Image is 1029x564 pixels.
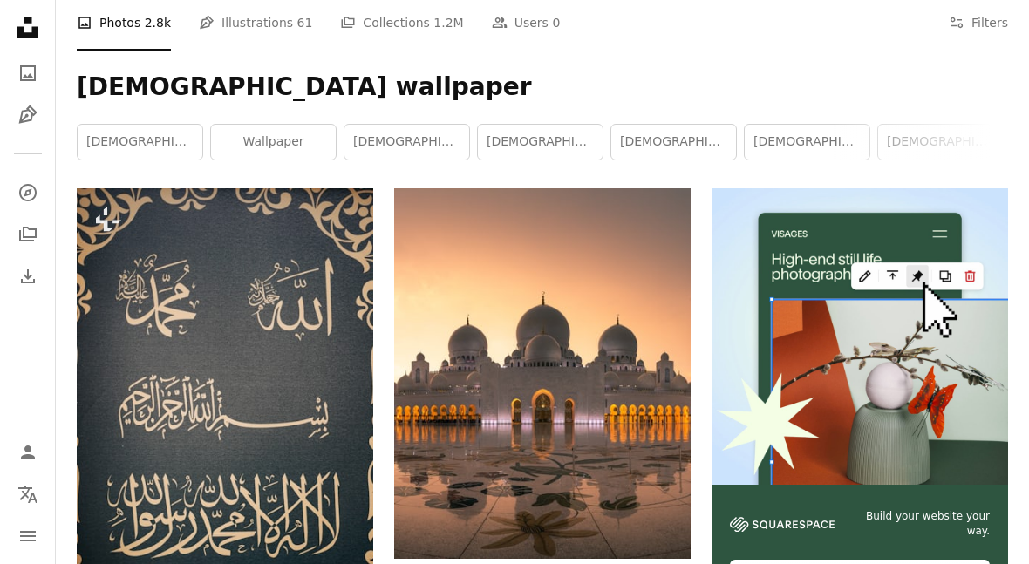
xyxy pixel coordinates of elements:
[10,217,45,252] a: Collections
[10,10,45,49] a: Home — Unsplash
[10,259,45,294] a: Download History
[712,188,1008,485] img: file-1723602894256-972c108553a7image
[211,125,336,160] a: wallpaper
[344,125,469,160] a: [DEMOGRAPHIC_DATA] background
[394,365,691,381] a: people walking on street near white dome building during daytime
[10,175,45,210] a: Explore
[394,188,691,559] img: people walking on street near white dome building during daytime
[730,517,835,532] img: file-1606177908946-d1eed1cbe4f5image
[611,125,736,160] a: [DEMOGRAPHIC_DATA]
[10,56,45,91] a: Photos
[297,13,313,32] span: 61
[10,519,45,554] button: Menu
[855,509,990,539] span: Build your website your way.
[433,13,463,32] span: 1.2M
[10,477,45,512] button: Language
[10,435,45,470] a: Log in / Sign up
[10,98,45,133] a: Illustrations
[77,402,373,418] a: a picture of arabic writing on a wall
[745,125,869,160] a: [DEMOGRAPHIC_DATA]
[478,125,603,160] a: [DEMOGRAPHIC_DATA]
[78,125,202,160] a: [DEMOGRAPHIC_DATA]
[552,13,560,32] span: 0
[77,71,1008,103] h1: [DEMOGRAPHIC_DATA] wallpaper
[878,125,1003,160] a: [DEMOGRAPHIC_DATA] prayer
